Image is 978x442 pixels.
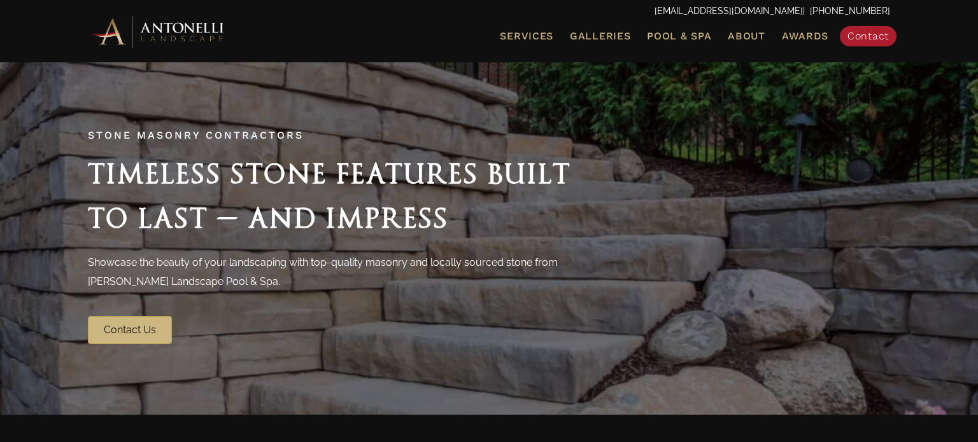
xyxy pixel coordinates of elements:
span: Contact Us [104,324,156,336]
a: [EMAIL_ADDRESS][DOMAIN_NAME] [655,6,803,16]
span: About [728,31,765,41]
a: Contact Us [88,316,172,344]
span: Galleries [570,30,630,42]
span: Services [500,31,553,41]
span: Stone Masonry Contractors [88,129,304,141]
span: Showcase the beauty of your landscaping with top-quality masonry and locally sourced stone from [... [88,256,558,287]
span: Timeless Stone Features Built to Last — and Impress [88,158,571,234]
span: Contact [847,30,889,42]
p: | [PHONE_NUMBER] [88,3,890,20]
span: Awards [782,30,828,42]
span: Pool & Spa [647,30,711,42]
a: Contact [840,26,896,46]
a: Services [495,28,558,45]
img: Antonelli Horizontal Logo [88,14,228,49]
a: About [723,28,770,45]
a: Galleries [565,28,635,45]
a: Pool & Spa [642,28,716,45]
a: Awards [777,28,833,45]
